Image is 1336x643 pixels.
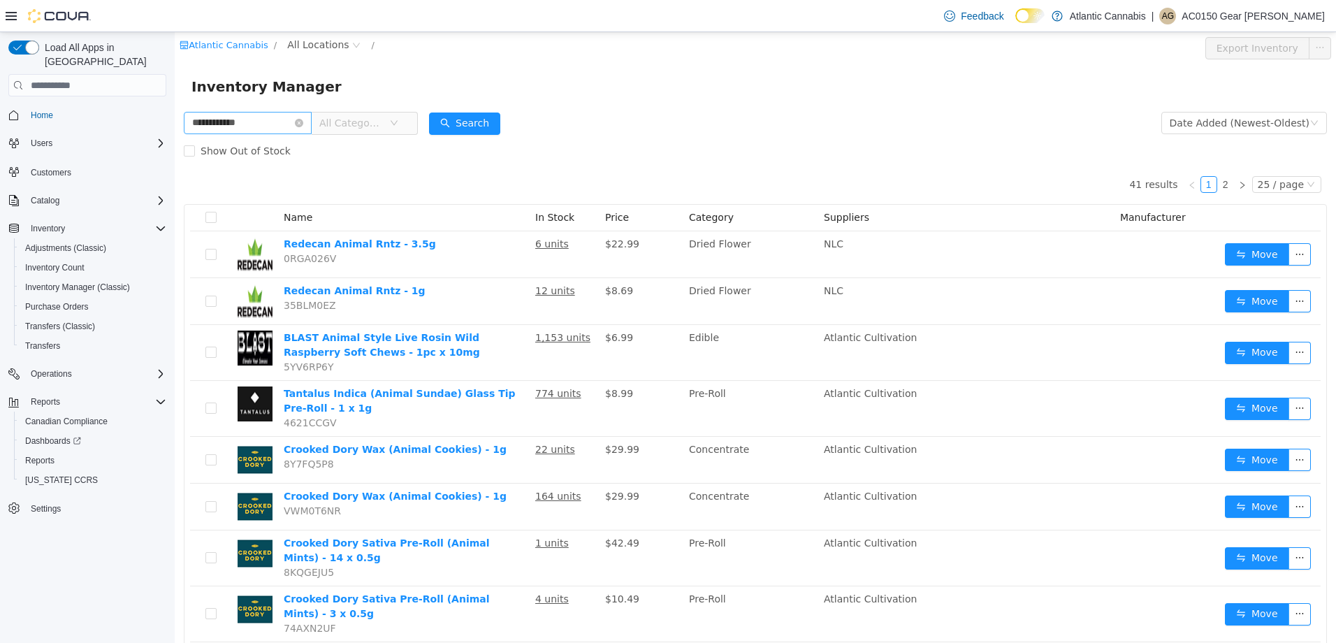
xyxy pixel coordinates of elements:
button: Adjustments (Classic) [14,238,172,258]
button: Users [25,135,58,152]
button: icon: swapMove [1050,366,1114,388]
div: AC0150 Gear Mike [1159,8,1176,24]
button: icon: ellipsis [1114,571,1136,593]
button: Catalog [25,192,65,209]
span: Name [109,180,138,191]
span: All Locations [112,5,174,20]
button: Inventory [3,219,172,238]
i: icon: shop [5,8,14,17]
a: Crooked Dory Wax (Animal Cookies) - 1g [109,458,332,470]
span: Reports [20,452,166,469]
span: Load All Apps in [GEOGRAPHIC_DATA] [39,41,166,68]
button: Reports [3,392,172,412]
button: icon: swapMove [1050,211,1114,233]
span: 8Y7FQ5P8 [109,426,159,438]
button: icon: ellipsis [1114,211,1136,233]
a: Dashboards [14,431,172,451]
img: Crooked Dory Wax (Animal Cookies) - 1g hero shot [63,410,98,445]
li: 2 [1043,144,1059,161]
img: Redecan Animal Rntz - 1g hero shot [63,252,98,287]
span: Atlantic Cultivation [649,458,742,470]
span: Operations [25,366,166,382]
span: 35BLM0EZ [109,268,161,279]
a: Crooked Dory Sativa Pre-Roll (Animal Mints) - 3 x 0.5g [109,561,315,587]
button: Transfers [14,336,172,356]
button: Users [3,133,172,153]
a: 1 [1026,145,1042,160]
button: icon: ellipsis [1114,417,1136,439]
a: Crooked Dory Sativa Pre-Roll (Animal Mints) - 14 x 0.5g [109,505,315,531]
span: Canadian Compliance [25,416,108,427]
span: Manufacturer [945,180,1011,191]
span: 8KQGEJU5 [109,535,159,546]
a: Redecan Animal Rntz - 1g [109,253,251,264]
span: Price [430,180,454,191]
span: Reports [31,396,60,407]
span: Feedback [961,9,1003,23]
button: icon: searchSearch [254,80,326,103]
span: Adjustments (Classic) [25,243,106,254]
span: In Stock [361,180,400,191]
button: [US_STATE] CCRS [14,470,172,490]
span: Canadian Compliance [20,413,166,430]
span: Atlantic Cultivation [649,505,742,516]
a: Redecan Animal Rntz - 3.5g [109,206,261,217]
td: Concentrate [509,451,644,498]
a: BLAST Animal Style Live Rosin Wild Raspberry Soft Chews - 1pc x 10mg [109,300,305,326]
button: Inventory Manager (Classic) [14,277,172,297]
span: Transfers (Classic) [25,321,95,332]
span: AG [1162,8,1174,24]
span: Inventory [25,220,166,237]
a: Settings [25,500,66,517]
button: icon: swapMove [1050,417,1114,439]
span: $6.99 [430,300,458,311]
u: 22 units [361,412,400,423]
span: Settings [31,503,61,514]
span: Inventory Count [25,262,85,273]
span: 74AXN2UF [109,591,161,602]
a: Dashboards [20,433,87,449]
span: Purchase Orders [25,301,89,312]
img: Crooked Dory Sativa Pre-Roll (Animal Mints) - 3 x 0.5g hero shot [63,560,98,595]
span: Inventory Count [20,259,166,276]
td: Pre-Roll [509,554,644,610]
span: Customers [25,163,166,180]
span: Dashboards [25,435,81,447]
button: Customers [3,161,172,182]
img: Cova [28,9,91,23]
span: VWM0T6NR [109,473,166,484]
img: Redecan Animal Rntz - 3.5g hero shot [63,205,98,240]
span: Adjustments (Classic) [20,240,166,257]
span: Home [31,110,53,121]
span: Category [514,180,559,191]
span: NLC [649,206,669,217]
button: icon: swapMove [1050,515,1114,537]
td: Pre-Roll [509,349,644,405]
a: Feedback [938,2,1009,30]
span: $22.99 [430,206,465,217]
a: Adjustments (Classic) [20,240,112,257]
span: Users [25,135,166,152]
span: 5YV6RP6Y [109,329,159,340]
button: icon: ellipsis [1114,310,1136,332]
span: Customers [31,167,71,178]
button: Operations [3,364,172,384]
button: icon: ellipsis [1114,366,1136,388]
span: Catalog [31,195,59,206]
span: Atlantic Cultivation [649,561,742,572]
button: Export Inventory [1031,5,1135,27]
i: icon: close-circle [120,87,129,95]
button: Reports [25,393,66,410]
button: Operations [25,366,78,382]
li: 1 [1026,144,1043,161]
button: Inventory Count [14,258,172,277]
a: Tantalus Indica (Animal Sundae) Glass Tip Pre-Roll - 1 x 1g [109,356,341,382]
span: Transfers [25,340,60,352]
span: Atlantic Cultivation [649,412,742,423]
span: Inventory [31,223,65,234]
a: Crooked Dory Wax (Animal Cookies) - 1g [109,412,332,423]
button: Catalog [3,191,172,210]
span: $10.49 [430,561,465,572]
span: Settings [25,500,166,517]
u: 4 units [361,561,394,572]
